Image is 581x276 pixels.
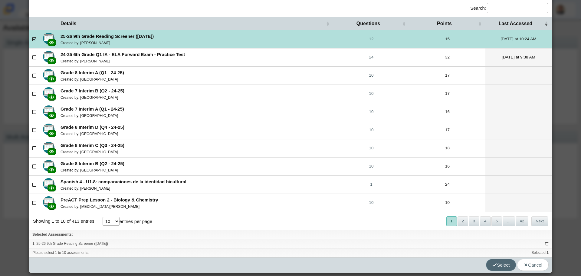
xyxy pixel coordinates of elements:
span: Points [437,21,452,26]
button: 2 [458,216,468,226]
a: 10 [333,139,409,157]
small: Created by: [MEDICAL_DATA][PERSON_NAME] [61,205,140,209]
img: type-advanced.svg [43,105,54,117]
span: Points : Activate to sort [478,17,482,30]
button: 1 [446,216,457,226]
small: Created by: [GEOGRAPHIC_DATA] [61,77,118,81]
span: Last Accessed : Activate to remove sorting [544,17,548,30]
small: Created by: [GEOGRAPHIC_DATA] [61,150,118,154]
td: 10 [409,194,485,212]
button: 4 [480,216,491,226]
img: type-advanced.svg [43,142,54,153]
b: 1 [547,251,549,255]
nav: pagination [446,216,548,226]
label: entries per page [120,219,152,224]
b: Selected Assessments: [32,232,73,237]
b: Grade 7 Interim B (Q2 - 24-25) [61,88,124,93]
a: 10 [333,103,409,121]
small: Created by: [GEOGRAPHIC_DATA] [61,132,118,136]
small: Created by: [GEOGRAPHIC_DATA] [61,168,118,172]
button: 5 [491,216,502,226]
td: 32 [409,48,485,67]
a: 10 [333,158,409,175]
div: Showing 1 to 10 of 413 entries [29,212,94,230]
b: Grade 8 Interim D (Q4 - 24-25) [61,125,124,130]
span: Details [61,21,76,26]
span: 1. 25-26 9th Grade Reading Screener ([DATE]) [32,241,545,246]
td: 17 [409,67,485,85]
img: type-advanced.svg [43,33,54,44]
img: type-advanced.svg [43,178,54,190]
td: 16 [409,103,485,121]
td: 16 [409,158,485,176]
td: 17 [409,85,485,103]
img: type-advanced.svg [43,124,54,135]
a: 10 [333,121,409,139]
img: type-advanced.svg [43,51,54,62]
img: type-advanced.svg [43,196,54,208]
button: 42 [516,216,528,226]
span: Cancel [524,262,542,268]
span: Selected: [531,250,549,255]
span: Last Accessed [499,21,532,26]
span: … [503,216,515,226]
span: Questions [356,21,380,26]
img: type-advanced.svg [43,69,54,81]
b: 24-25 6th Grade Q1 IA - ELA Forward Exam - Practice Test [61,52,185,57]
button: Select [486,259,516,271]
span: Details : Activate to sort [326,17,330,30]
small: Created by: [PERSON_NAME] [61,59,110,63]
a: 10 [333,67,409,85]
td: 24 [409,176,485,194]
a: 10 [333,85,409,103]
td: 17 [409,121,485,139]
span: Please select 1 to 10 assessments. [32,250,531,255]
b: Grade 8 Interim A (Q1 - 24-25) [61,70,124,75]
label: Search: [470,5,486,11]
td: 18 [409,139,485,158]
span: Questions : Activate to sort [402,17,406,30]
a: 24 [333,48,409,66]
button: Next [531,216,548,226]
td: 15 [409,30,485,48]
b: 25-26 9th Grade Reading Screener ([DATE]) [61,34,154,39]
small: Created by: [PERSON_NAME] [61,41,110,45]
b: Grade 8 Interim B (Q2 - 24-25) [61,161,124,166]
small: Created by: [GEOGRAPHIC_DATA] [61,114,118,118]
img: type-advanced.svg [43,87,54,99]
b: Spanish 4 - U1.8: comparaciones de la identidad bicultural [61,179,186,184]
time: Aug 21, 2025 at 9:38 AM [502,55,535,59]
img: type-advanced.svg [43,160,54,171]
button: 3 [469,216,479,226]
b: Grade 8 Interim C (Q3 - 24-25) [61,143,124,148]
small: Created by: [GEOGRAPHIC_DATA] [61,95,118,100]
button: Cancel [517,259,549,271]
small: Created by: [PERSON_NAME] [61,186,110,191]
span: Select [492,262,510,268]
a: 10 [333,194,409,212]
time: Aug 27, 2025 at 10:24 AM [501,37,536,41]
b: PreACT Prep Lesson 2 - Biology & Chemistry [61,197,158,202]
a: 1 [333,176,409,194]
a: 12 [333,30,409,48]
b: Grade 7 Interim A (Q1 - 24-25) [61,106,124,111]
